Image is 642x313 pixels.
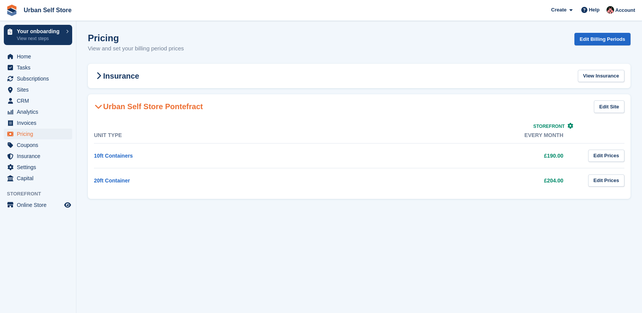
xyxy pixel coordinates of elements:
td: £190.00 [336,143,579,168]
a: menu [4,84,72,95]
img: Josh Marshall [606,6,614,14]
a: menu [4,118,72,128]
a: Storefront [533,124,573,129]
a: menu [4,200,72,210]
a: menu [4,173,72,184]
span: Account [615,6,635,14]
span: Sites [17,84,63,95]
a: Your onboarding View next steps [4,25,72,45]
span: Coupons [17,140,63,150]
a: View Insurance [578,70,624,82]
span: Subscriptions [17,73,63,84]
span: Capital [17,173,63,184]
a: 20ft Container [94,177,130,184]
th: Unit Type [94,127,336,144]
a: Urban Self Store [21,4,74,16]
p: Your onboarding [17,29,62,34]
a: Edit Billing Periods [574,33,631,45]
img: stora-icon-8386f47178a22dfd0bd8f6a31ec36ba5ce8667c1dd55bd0f319d3a0aa187defe.svg [6,5,18,16]
span: Storefront [7,190,76,198]
a: menu [4,62,72,73]
span: Invoices [17,118,63,128]
h2: Insurance [94,71,139,81]
th: Every month [336,127,579,144]
a: menu [4,129,72,139]
a: Edit Prices [588,150,624,162]
h2: Urban Self Store Pontefract [94,102,203,111]
a: menu [4,106,72,117]
a: menu [4,51,72,62]
p: View and set your billing period prices [88,44,184,53]
a: 10ft Containers [94,153,133,159]
p: View next steps [17,35,62,42]
span: Analytics [17,106,63,117]
span: Online Store [17,200,63,210]
span: Storefront [533,124,564,129]
h1: Pricing [88,33,184,43]
a: menu [4,140,72,150]
a: Edit Prices [588,174,624,187]
span: CRM [17,95,63,106]
a: Edit Site [594,100,624,113]
span: Tasks [17,62,63,73]
span: Insurance [17,151,63,161]
td: £204.00 [336,168,579,193]
a: menu [4,151,72,161]
span: Settings [17,162,63,173]
a: Preview store [63,200,72,210]
span: Create [551,6,566,14]
a: menu [4,95,72,106]
a: menu [4,162,72,173]
span: Home [17,51,63,62]
span: Help [589,6,600,14]
span: Pricing [17,129,63,139]
a: menu [4,73,72,84]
